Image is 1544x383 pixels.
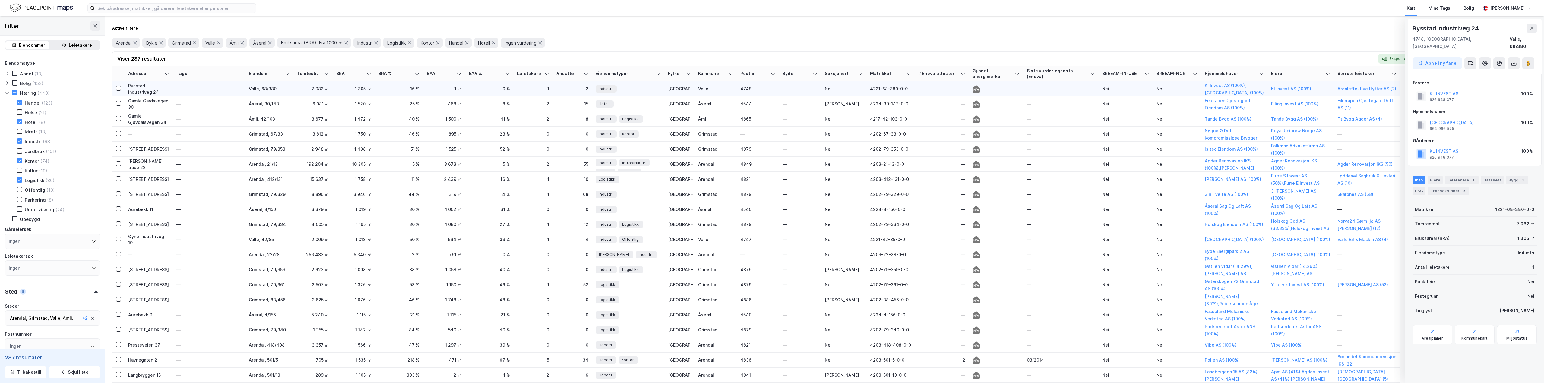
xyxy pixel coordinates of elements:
div: Gj.snitt. energimerke [973,68,1012,79]
div: Aktive filtere [112,26,138,31]
div: 30 % [378,206,419,212]
div: 100% [1521,90,1533,97]
div: Matrikkel [870,71,904,77]
div: Nei [1156,86,1198,92]
div: Nei [1156,131,1198,137]
span: Åmli [229,40,239,46]
div: Kontor [25,158,39,164]
div: Fylke [668,71,684,77]
div: Nei [1102,131,1149,137]
div: — [176,159,242,169]
div: Nei [825,146,863,152]
span: Ingen vurdering [505,40,536,46]
span: Logistikk [387,40,406,46]
div: — [1027,191,1095,197]
div: 5 % [378,161,419,167]
span: Bruksareal (BRA): Fra 1000 ㎡ [281,40,343,46]
div: Filter [5,21,19,31]
div: Info [1413,176,1425,184]
div: Ansatte [556,71,581,77]
div: 3 677 ㎡ [297,116,329,122]
div: 52 % [469,146,510,152]
span: Industri [599,86,612,92]
div: Grimstad [698,131,733,137]
div: 8 % [469,101,510,107]
div: Næring [20,90,36,96]
div: Helse [25,110,37,115]
span: Handel [449,40,463,46]
div: Arendal [698,161,733,167]
div: 1 [517,86,549,92]
button: Tilbakestill [5,366,46,378]
div: 100% [1521,119,1533,126]
div: 16 % [378,86,419,92]
div: BREEAM-IN-USE [1102,71,1142,77]
div: (101) [46,149,56,154]
div: Åseral, 4/150 [249,206,290,212]
div: 0 [556,206,588,212]
div: 1 [517,191,549,197]
div: — [918,176,965,182]
div: Postnr. [740,71,768,77]
div: [PERSON_NAME] trasé 22 [128,158,169,171]
div: Nei [1156,161,1198,167]
button: Eksporter til Excel [1378,54,1427,64]
div: — [918,101,965,107]
div: 1 062 ㎡ [427,206,462,212]
div: [PERSON_NAME] [825,101,863,107]
span: Åseral [253,40,266,46]
div: (74) [40,158,49,164]
div: — [783,206,818,212]
div: Valle, 68/380 [249,86,290,92]
div: 2 948 ㎡ [297,146,329,152]
div: (13) [46,187,55,193]
div: 1 ㎡ [427,86,462,92]
span: Industri [599,131,612,137]
div: 192 204 ㎡ [297,161,329,167]
div: Nei [1156,116,1198,122]
div: Seksjonert [825,71,856,77]
div: — [176,99,242,109]
div: — [783,176,818,182]
span: Industri [599,146,612,152]
div: Åmli, 42/103 [249,116,290,122]
div: [PERSON_NAME] [1490,5,1525,12]
div: Nei [825,116,863,122]
div: — [176,144,242,154]
div: Nei [1102,161,1149,167]
div: Eiere [1271,71,1323,77]
div: Tags [176,71,242,77]
div: 1 500 ㎡ [427,116,462,122]
div: Arendal, 412/131 [249,176,290,182]
div: 468 ㎡ [427,101,462,107]
div: 4879 [740,146,775,152]
div: 4203-412-131-0-0 [870,176,911,182]
span: Logistikk [622,116,639,122]
div: [STREET_ADDRESS] [128,191,169,197]
div: Åseral [698,206,733,212]
div: — [740,131,775,137]
div: 1 525 ㎡ [427,146,462,152]
div: 11 % [378,176,419,182]
span: Kontor [420,40,434,46]
div: Bydel [783,71,810,77]
div: Arendal, 21/13 [249,161,290,167]
div: — [1027,176,1095,182]
div: 926 948 377 [1430,97,1454,102]
div: Eiere [1428,176,1443,184]
div: 2 [517,116,549,122]
div: Parkering [25,197,46,203]
div: 4203-21-13-0-0 [870,161,911,167]
div: 40 % [378,116,419,122]
div: Arendal [698,176,733,182]
div: (8) [39,119,45,125]
div: 8 896 ㎡ [297,191,329,197]
div: (8) [47,197,53,203]
button: Skjul liste [49,366,100,378]
div: Viser 287 resultater [117,55,166,62]
div: 44 % [378,191,419,197]
div: 10 [556,176,588,182]
div: BREEAM-NOR [1156,71,1190,77]
div: 6 081 ㎡ [297,101,329,107]
div: 3 812 ㎡ [297,131,329,137]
